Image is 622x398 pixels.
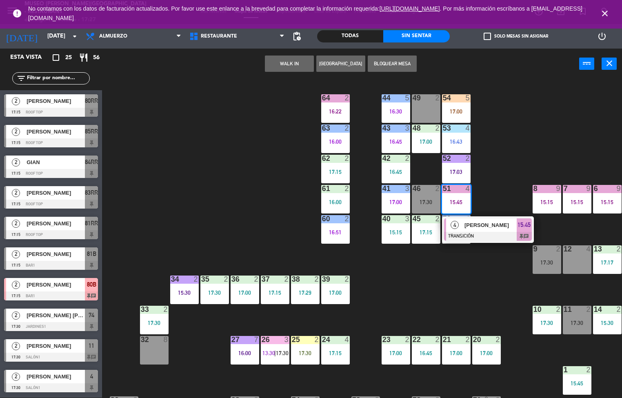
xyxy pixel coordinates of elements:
span: 4 [90,371,93,381]
div: 16:30 [382,109,410,114]
div: 2 [344,276,349,283]
label: Solo mesas sin asignar [484,33,548,40]
a: . Por más información escríbanos a [EMAIL_ADDRESS][DOMAIN_NAME] [28,5,582,21]
div: 17:00 [442,109,471,114]
div: 2 [435,215,440,222]
div: 17:00 [472,350,501,356]
span: 2 [12,189,20,197]
div: 2 [405,155,410,162]
div: 5 [465,94,470,102]
div: 26 [262,336,262,343]
div: 17:30 [140,320,169,326]
span: 2 [12,158,20,167]
div: 15:15 [593,199,622,205]
div: 16:45 [382,139,410,145]
span: [PERSON_NAME] [27,189,85,197]
div: 2 [224,276,229,283]
div: 12 [564,245,564,253]
div: 2 [616,245,621,253]
div: 2 [314,336,319,343]
div: 2 [586,306,591,313]
div: 17:30 [412,199,440,205]
span: [PERSON_NAME] [27,342,85,350]
span: 85RR [85,127,98,136]
i: close [604,58,614,68]
span: [PERSON_NAME] [27,250,85,258]
button: [GEOGRAPHIC_DATA] [316,56,365,72]
span: 2 [12,128,20,136]
div: 2 [435,94,440,102]
div: 15:30 [170,290,199,296]
div: 49 [413,94,413,102]
span: 83RR [85,188,98,198]
div: 2 [344,94,349,102]
div: 16:00 [231,350,259,356]
div: 22 [413,336,413,343]
div: 27 [231,336,232,343]
div: 2 [344,215,349,222]
div: 9 [616,185,621,192]
div: 16:22 [321,109,350,114]
div: 16:43 [442,139,471,145]
div: 4 [344,336,349,343]
div: 2 [193,276,198,283]
span: 80B [87,280,96,289]
div: 3 [405,125,410,132]
div: 7 [254,336,259,343]
div: 45 [413,215,413,222]
span: [PERSON_NAME] [PERSON_NAME] [27,311,85,320]
div: 17:15 [412,229,440,235]
button: close [602,58,617,70]
div: 4 [465,185,470,192]
div: 17:30 [533,260,561,265]
div: 2 [556,245,561,253]
div: 17:30 [563,320,591,326]
span: 2 [12,373,20,381]
div: 17:00 [382,199,410,205]
div: 41 [382,185,383,192]
span: 2 [12,250,20,258]
i: arrow_drop_down [70,31,80,41]
button: power_input [579,58,594,70]
i: power_input [582,58,592,68]
div: 9 [556,185,561,192]
div: 15:15 [382,229,410,235]
span: 74 [89,310,94,320]
div: 17:00 [321,290,350,296]
div: 1 [564,366,564,374]
div: 17:00 [231,290,259,296]
div: 2 [284,276,289,283]
div: 36 [231,276,232,283]
i: power_settings_new [597,31,607,41]
span: 2 [12,342,20,350]
span: [PERSON_NAME] [27,127,85,136]
div: 4 [586,245,591,253]
div: 48 [413,125,413,132]
span: | [274,350,276,356]
i: crop_square [51,53,61,62]
div: 9 [586,185,591,192]
div: 35 [201,276,202,283]
div: 2 [616,306,621,313]
span: 17:30 [276,350,289,356]
div: 15:15 [563,199,591,205]
div: 2 [314,276,319,283]
span: pending_actions [292,31,302,41]
span: [PERSON_NAME] [464,221,517,229]
div: 2 [405,336,410,343]
span: check_box_outline_blank [484,33,491,40]
i: filter_list [16,73,26,83]
div: 16:00 [321,199,350,205]
div: 17:29 [291,290,320,296]
div: 43 [382,125,383,132]
span: 2 [12,311,20,320]
div: 2 [495,336,500,343]
div: 42 [382,155,383,162]
div: 2 [465,336,470,343]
